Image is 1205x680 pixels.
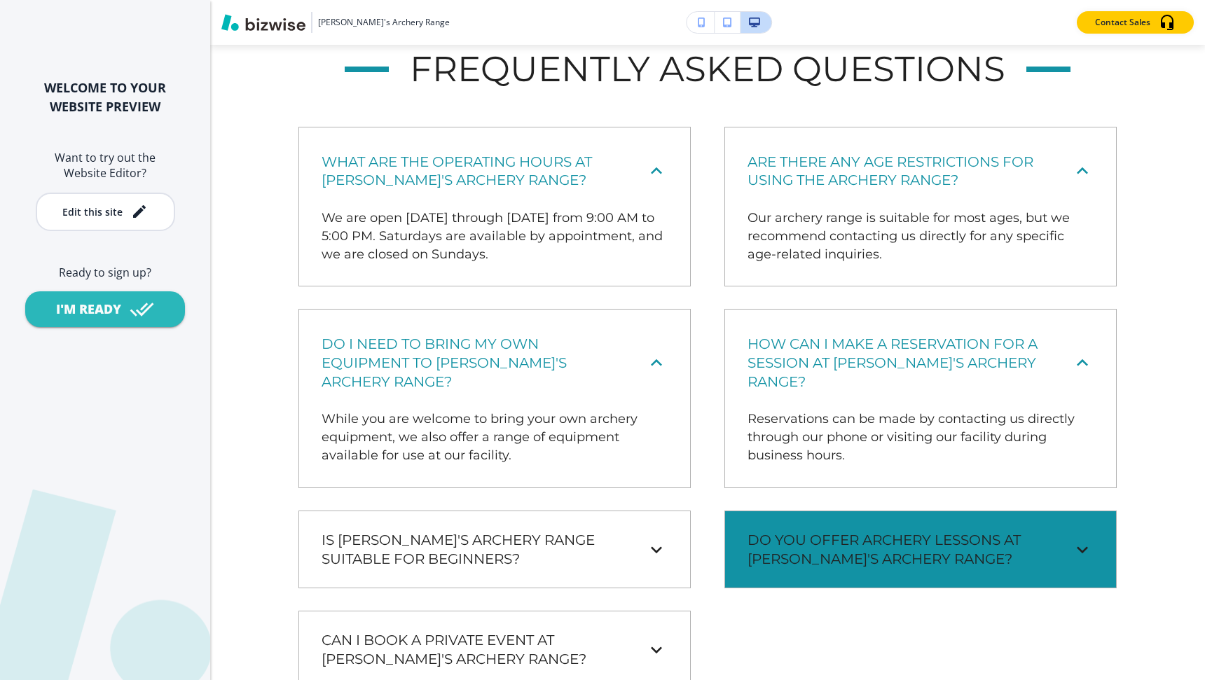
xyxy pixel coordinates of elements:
p: Contact Sales [1095,16,1150,29]
p: Our archery range is suitable for most ages, but we recommend contacting us directly for any spec... [748,209,1094,264]
div: Do I need to bring my own equipment to [PERSON_NAME]'s Archery Range? [310,321,679,405]
h2: WELCOME TO YOUR WEBSITE PREVIEW [22,78,188,116]
div: How can I make a reservation for a session at [PERSON_NAME]'s Archery Range? [736,321,1105,405]
h6: Can I book a private event at [PERSON_NAME]'s Archery Range? [322,631,628,668]
div: Are there any age restrictions for using the archery range? [736,139,1105,204]
button: Contact Sales [1077,11,1194,34]
h6: Is [PERSON_NAME]'s Archery Range suitable for beginners? [322,531,628,568]
h6: Do you offer archery lessons at [PERSON_NAME]'s Archery Range? [748,531,1054,568]
div: I'M READY [56,300,121,318]
h6: Want to try out the Website Editor? [22,150,188,181]
p: Reservations can be made by contacting us directly through our phone or visiting our facility dur... [748,410,1094,465]
h6: Are there any age restrictions for using the archery range? [748,153,1054,190]
button: Edit this site [36,193,175,231]
div: Do you offer archery lessons at [PERSON_NAME]'s Archery Range? [736,522,1105,576]
h6: How can I make a reservation for a session at [PERSON_NAME]'s Archery Range? [748,335,1054,391]
div: Is [PERSON_NAME]'s Archery Range suitable for beginners? [310,522,679,576]
h3: [PERSON_NAME]'s Archery Range [318,16,450,29]
h6: Do I need to bring my own equipment to [PERSON_NAME]'s Archery Range? [322,335,628,391]
button: I'M READY [25,291,185,327]
div: What are the operating hours at [PERSON_NAME]'s Archery Range? [310,139,679,204]
p: While you are welcome to bring your own archery equipment, we also offer a range of equipment ava... [322,410,668,465]
h3: Frequently Asked Questions [410,46,1005,93]
h6: Ready to sign up? [22,265,188,280]
div: Can I book a private event at [PERSON_NAME]'s Archery Range? [310,623,679,676]
div: Edit this site [62,207,123,217]
button: [PERSON_NAME]'s Archery Range [221,12,450,33]
p: We are open [DATE] through [DATE] from 9:00 AM to 5:00 PM. Saturdays are available by appointment... [322,209,668,264]
img: Bizwise Logo [221,14,305,31]
h6: What are the operating hours at [PERSON_NAME]'s Archery Range? [322,153,628,190]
